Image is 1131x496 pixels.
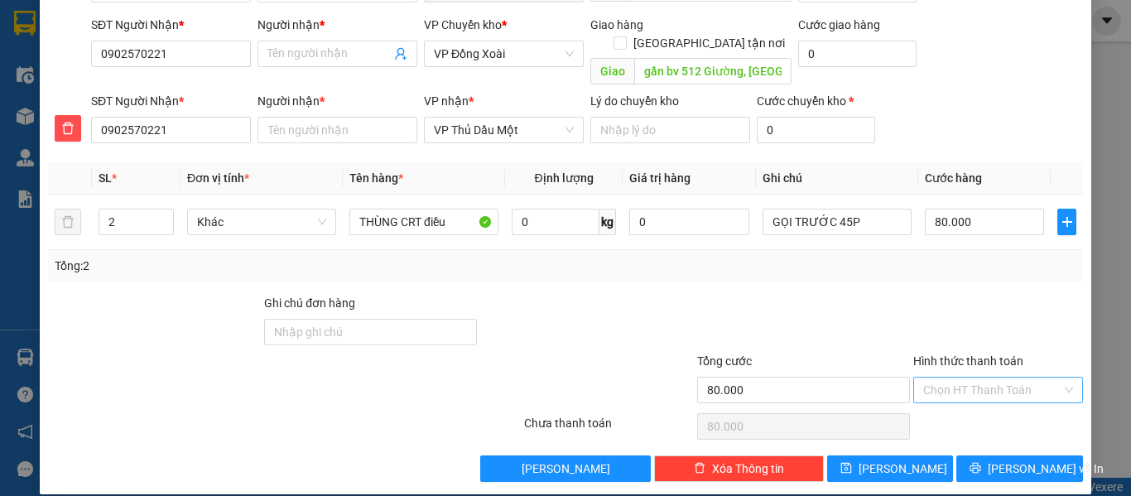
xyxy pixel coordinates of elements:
[1057,209,1076,235] button: plus
[158,54,271,74] div: ANH KÍNH
[1058,215,1076,229] span: plus
[264,319,477,345] input: Ghi chú đơn hàng
[522,414,695,443] div: Chưa thanh toán
[590,58,634,84] span: Giao
[534,171,593,185] span: Định lượng
[988,460,1104,478] span: [PERSON_NAME] và In
[14,14,147,54] div: VP [PERSON_NAME]
[197,209,326,234] span: Khác
[522,460,610,478] span: [PERSON_NAME]
[590,94,679,108] label: Lý do chuyển kho
[840,462,852,475] span: save
[756,162,918,195] th: Ghi chú
[158,16,198,33] span: Nhận:
[970,462,981,475] span: printer
[55,257,438,275] div: Tổng: 2
[913,354,1023,368] label: Hình thức thanh toán
[394,47,407,60] span: user-add
[629,209,748,235] input: 0
[257,117,417,143] input: Tên người nhận
[424,18,502,31] span: VP Chuyển kho
[12,108,38,126] span: CR :
[654,455,824,482] button: deleteXóa Thông tin
[798,18,880,31] label: Cước giao hàng
[55,209,81,235] button: delete
[763,209,912,235] input: Ghi Chú
[91,117,251,143] input: SĐT người nhận
[91,16,251,34] div: SĐT Người Nhận
[859,460,947,478] span: [PERSON_NAME]
[434,41,574,66] span: VP Đồng Xoài
[627,34,792,52] span: [GEOGRAPHIC_DATA] tận nơi
[694,462,705,475] span: delete
[257,92,417,110] div: Người nhận
[14,54,147,74] div: Anh bình
[264,296,355,310] label: Ghi chú đơn hàng
[599,209,616,235] span: kg
[434,118,574,142] span: VP Thủ Dầu Một
[798,41,917,67] input: Cước giao hàng
[349,209,498,235] input: VD: Bàn, Ghế
[14,16,40,33] span: Gửi:
[629,171,691,185] span: Giá trị hàng
[697,354,752,368] span: Tổng cước
[757,92,875,110] div: Cước chuyển kho
[187,171,249,185] span: Đơn vị tính
[424,94,469,108] span: VP nhận
[956,455,1083,482] button: printer[PERSON_NAME] và In
[480,455,650,482] button: [PERSON_NAME]
[55,122,80,135] span: delete
[827,455,954,482] button: save[PERSON_NAME]
[99,171,112,185] span: SL
[925,171,982,185] span: Cước hàng
[349,171,403,185] span: Tên hàng
[634,58,792,84] input: Dọc đường
[590,117,750,143] input: Lý do chuyển kho
[158,14,271,54] div: VP Đồng Xoài
[712,460,784,478] span: Xóa Thông tin
[12,107,149,127] div: 30.000
[91,92,251,110] div: SĐT Người Nhận
[257,16,417,34] div: Người nhận
[55,115,81,142] button: delete
[590,18,643,31] span: Giao hàng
